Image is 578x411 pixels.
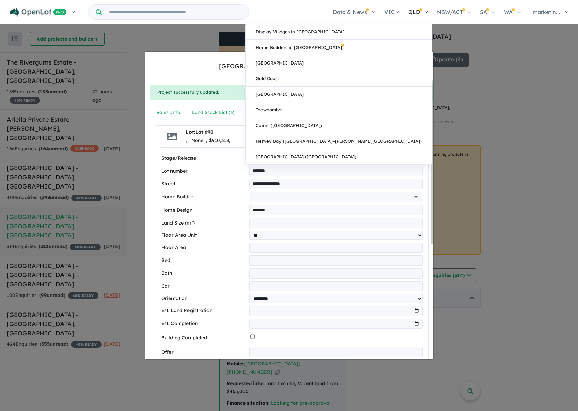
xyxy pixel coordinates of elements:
[219,62,359,71] div: [GEOGRAPHIC_DATA] - [GEOGRAPHIC_DATA]
[246,133,432,149] a: Hervey Bay ([GEOGRAPHIC_DATA]–[PERSON_NAME][GEOGRAPHIC_DATA])
[411,192,421,202] button: Open
[156,109,180,117] div: Sales Info
[161,231,247,239] label: Floor Area Unit
[161,256,247,265] label: Bed
[195,129,213,135] span: Lot 690
[246,24,432,40] a: Display Villages in [GEOGRAPHIC_DATA]
[246,87,432,102] a: [GEOGRAPHIC_DATA]
[161,154,247,162] label: Stage/Release
[161,167,247,175] label: Lot number
[161,307,247,315] label: Est. Land Registration
[161,219,247,227] label: Land Size (m²)
[246,40,432,55] a: Home Builders in [GEOGRAPHIC_DATA]
[161,193,247,201] label: Home Builder
[161,282,247,290] label: Car
[103,5,248,19] input: Try estate name, suburb, builder or developer
[246,102,432,118] a: Toowoomba
[186,129,213,135] b: Lot:
[246,55,432,71] a: [GEOGRAPHIC_DATA]
[161,180,247,188] label: Street
[150,85,434,100] div: Project successfully updated.
[186,137,230,145] div: , , None, , $910,318,
[161,294,247,303] label: Orientation
[161,206,247,214] label: Home Design
[532,8,560,15] span: marketin...
[246,149,432,164] a: [GEOGRAPHIC_DATA] ([GEOGRAPHIC_DATA])
[161,244,247,252] label: Floor Area
[246,71,432,87] a: Gold Coast
[161,348,247,356] label: Offer
[10,8,67,17] img: Openlot PRO Logo White
[161,269,247,278] label: Bath
[192,109,234,117] div: Land Stock List ( 3 )
[246,118,432,133] a: Cairns ([GEOGRAPHIC_DATA])
[161,334,248,342] label: Building Completed
[161,320,247,328] label: Est. Completion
